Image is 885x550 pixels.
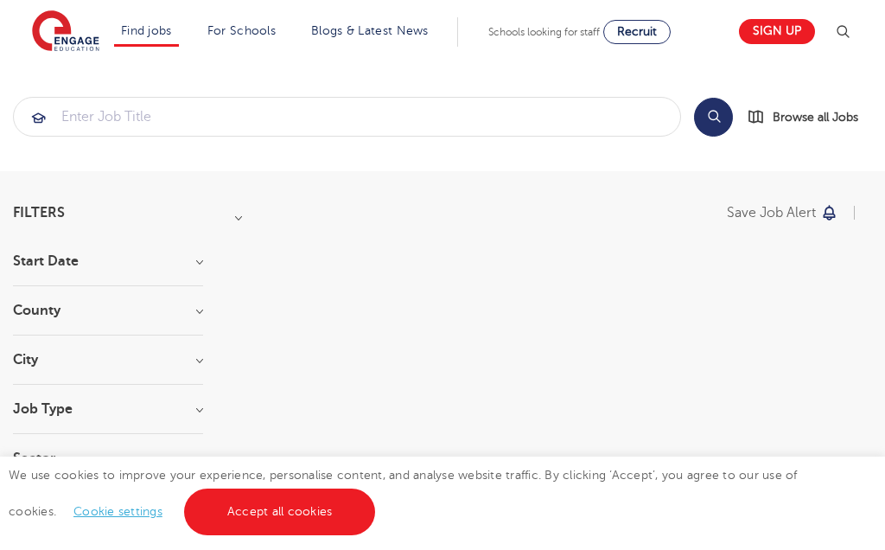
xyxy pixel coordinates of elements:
p: Save job alert [727,206,816,220]
h3: Job Type [13,402,203,416]
h3: Sector [13,451,203,465]
a: Sign up [739,19,815,44]
h3: City [13,353,203,367]
a: Find jobs [121,24,172,37]
button: Save job alert [727,206,838,220]
div: Submit [13,97,681,137]
button: Search [694,98,733,137]
span: Filters [13,206,65,220]
img: Engage Education [32,10,99,54]
input: Submit [14,98,680,136]
span: We use cookies to improve your experience, personalise content, and analyse website traffic. By c... [9,469,798,518]
a: For Schools [207,24,276,37]
span: Recruit [617,25,657,38]
a: Blogs & Latest News [311,24,429,37]
h3: County [13,304,203,317]
a: Cookie settings [73,505,162,518]
a: Browse all Jobs [747,107,872,127]
a: Accept all cookies [184,489,376,535]
span: Browse all Jobs [773,107,858,127]
a: Recruit [603,20,671,44]
span: Schools looking for staff [488,26,600,38]
h3: Start Date [13,254,203,268]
